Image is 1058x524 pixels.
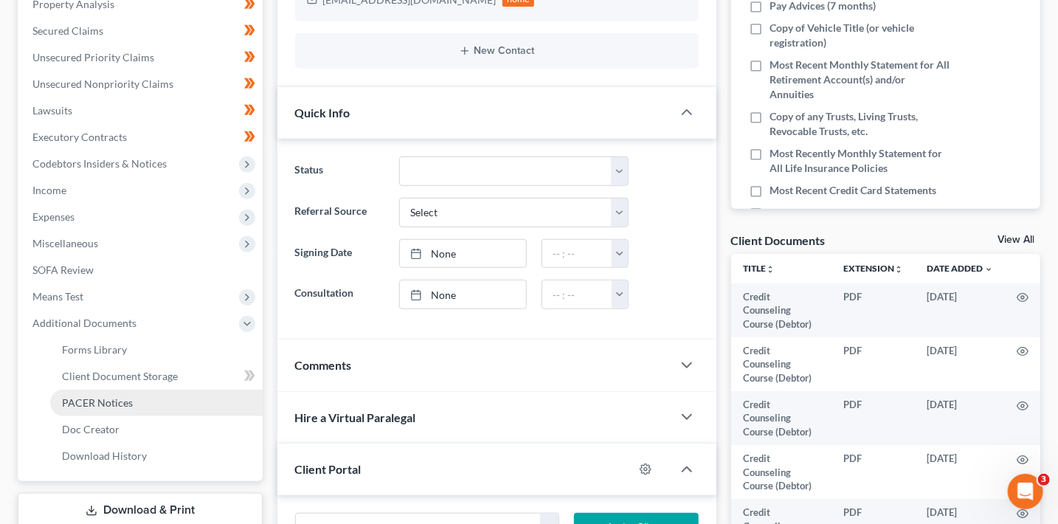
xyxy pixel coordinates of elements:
input: -- : -- [542,280,612,308]
a: Lawsuits [21,97,263,124]
i: unfold_more [894,265,903,274]
span: Quick Info [295,106,350,120]
span: Means Test [32,290,83,303]
a: Extensionunfold_more [843,263,903,274]
a: PACER Notices [50,390,263,416]
a: Unsecured Priority Claims [21,44,263,71]
span: Hire a Virtual Paralegal [295,410,416,424]
span: Most Recent Credit Card Statements [770,183,936,198]
span: Income [32,184,66,196]
div: Client Documents [731,232,826,248]
span: Comments [295,358,352,372]
a: Client Document Storage [50,363,263,390]
span: Additional Documents [32,317,136,329]
label: Referral Source [288,198,393,227]
a: Unsecured Nonpriority Claims [21,71,263,97]
a: SOFA Review [21,257,263,283]
span: Copy of any Trusts, Living Trusts, Revocable Trusts, etc. [770,109,951,139]
span: Miscellaneous [32,237,98,249]
span: Most Recently Monthly Statement for All Life Insurance Policies [770,146,951,176]
i: unfold_more [766,265,775,274]
td: Credit Counseling Course (Debtor) [731,445,831,499]
td: [DATE] [915,445,1005,499]
span: Forms Library [62,343,127,356]
span: Download History [62,449,147,462]
a: Date Added expand_more [927,263,993,274]
input: -- : -- [542,240,612,268]
span: Executory Contracts [32,131,127,143]
span: SOFA Review [32,263,94,276]
a: None [400,240,526,268]
i: expand_more [984,265,993,274]
td: Credit Counseling Course (Debtor) [731,283,831,337]
span: Client Document Storage [62,370,178,382]
td: Credit Counseling Course (Debtor) [731,337,831,391]
span: PACER Notices [62,396,133,409]
span: Doc Creator [62,423,120,435]
td: PDF [831,445,915,499]
iframe: Intercom live chat [1008,474,1043,509]
a: Download History [50,443,263,469]
span: 3 [1038,474,1050,486]
a: None [400,280,526,308]
td: PDF [831,391,915,445]
label: Status [288,156,393,186]
label: Consultation [288,280,393,309]
button: New Contact [307,45,687,57]
span: Unsecured Priority Claims [32,51,154,63]
span: Unsecured Nonpriority Claims [32,77,173,90]
td: PDF [831,283,915,337]
a: Executory Contracts [21,124,263,151]
a: View All [998,235,1034,245]
span: Secured Claims [32,24,103,37]
td: [DATE] [915,283,1005,337]
a: Forms Library [50,337,263,363]
a: Titleunfold_more [743,263,775,274]
span: Copy of Vehicle Title (or vehicle registration) [770,21,951,50]
td: [DATE] [915,337,1005,391]
td: [DATE] [915,391,1005,445]
label: Signing Date [288,239,393,269]
span: Bills/Invoices/Statements/Collection Letters/Creditor Correspondence [770,205,951,235]
a: Doc Creator [50,416,263,443]
span: Client Portal [295,462,362,476]
span: Codebtors Insiders & Notices [32,157,167,170]
td: PDF [831,337,915,391]
span: Most Recent Monthly Statement for All Retirement Account(s) and/or Annuities [770,58,951,102]
span: Expenses [32,210,75,223]
td: Credit Counseling Course (Debtor) [731,391,831,445]
a: Secured Claims [21,18,263,44]
span: Lawsuits [32,104,72,117]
